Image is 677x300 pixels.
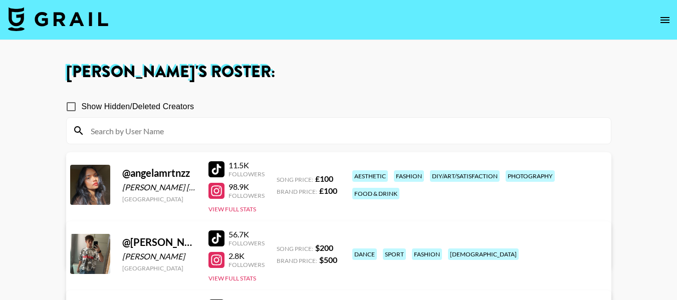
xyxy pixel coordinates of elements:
input: Search by User Name [85,123,605,139]
strong: $ 200 [315,243,333,252]
div: [GEOGRAPHIC_DATA] [122,195,196,203]
div: @ angelamrtnzz [122,167,196,179]
div: 98.9K [229,182,265,192]
span: Song Price: [277,245,313,252]
span: Brand Price: [277,257,317,264]
img: Grail Talent [8,7,108,31]
div: photography [506,170,555,182]
div: [PERSON_NAME] [PERSON_NAME] [122,182,196,192]
div: [DEMOGRAPHIC_DATA] [448,248,519,260]
div: aesthetic [352,170,388,182]
div: fashion [412,248,442,260]
div: Followers [229,192,265,199]
div: [PERSON_NAME] [122,251,196,261]
button: open drawer [655,10,675,30]
span: Show Hidden/Deleted Creators [82,101,194,113]
h1: [PERSON_NAME] 's Roster: [66,64,611,80]
div: Followers [229,170,265,178]
div: @ [PERSON_NAME].[PERSON_NAME].161 [122,236,196,248]
div: fashion [394,170,424,182]
div: sport [383,248,406,260]
strong: £ 100 [319,186,337,195]
div: food & drink [352,188,399,199]
div: 2.8K [229,251,265,261]
button: View Full Stats [208,274,256,282]
div: diy/art/satisfaction [430,170,500,182]
div: dance [352,248,377,260]
span: Brand Price: [277,188,317,195]
button: View Full Stats [208,205,256,213]
strong: $ 500 [319,255,337,264]
div: 11.5K [229,160,265,170]
div: 56.7K [229,229,265,239]
strong: £ 100 [315,174,333,183]
div: Followers [229,239,265,247]
div: [GEOGRAPHIC_DATA] [122,264,196,272]
span: Song Price: [277,176,313,183]
div: Followers [229,261,265,268]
